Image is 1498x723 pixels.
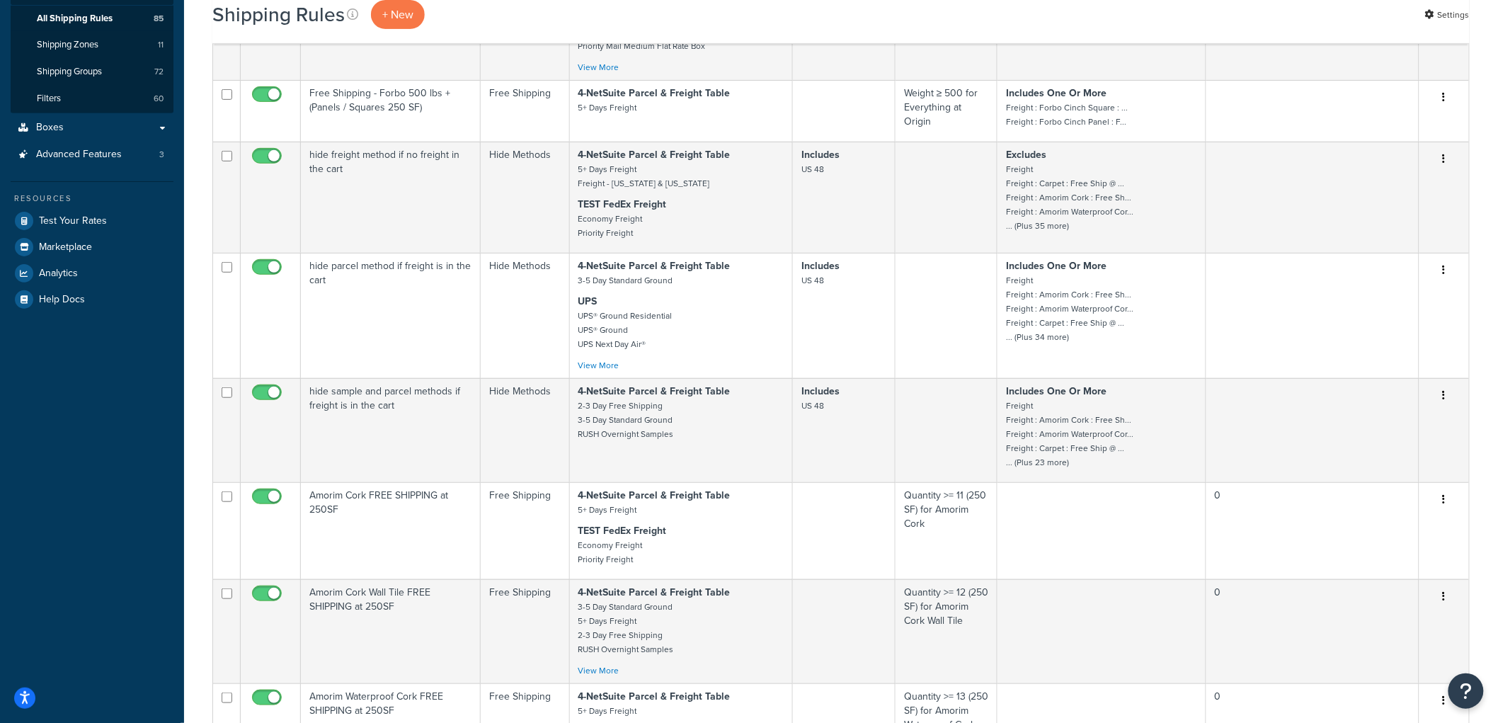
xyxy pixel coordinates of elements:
[301,142,481,253] td: hide freight method if no freight in the cart
[154,66,164,78] span: 72
[1006,384,1107,399] strong: Includes One Or More
[578,384,731,399] strong: 4-NetSuite Parcel & Freight Table
[578,197,667,212] strong: TEST FedEx Freight
[11,142,173,168] a: Advanced Features 3
[578,258,731,273] strong: 4-NetSuite Parcel & Freight Table
[36,149,122,161] span: Advanced Features
[159,149,164,161] span: 3
[896,579,997,683] td: Quantity >= 12 (250 SF) for Amorim Cork Wall Tile
[578,503,637,516] small: 5+ Days Freight
[578,399,674,440] small: 2-3 Day Free Shipping 3-5 Day Standard Ground RUSH Overnight Samples
[578,86,731,101] strong: 4-NetSuite Parcel & Freight Table
[39,294,85,306] span: Help Docs
[301,378,481,482] td: hide sample and parcel methods if freight is in the cart
[1206,482,1419,579] td: 0
[11,234,173,260] a: Marketplace
[11,86,173,112] li: Filters
[11,208,173,234] a: Test Your Rates
[578,539,643,566] small: Economy Freight Priority Freight
[11,6,173,32] a: All Shipping Rules 85
[896,482,997,579] td: Quantity >= 11 (250 SF) for Amorim Cork
[481,253,570,378] td: Hide Methods
[11,142,173,168] li: Advanced Features
[37,93,61,105] span: Filters
[578,600,674,656] small: 3-5 Day Standard Ground 5+ Days Freight 2-3 Day Free Shipping RUSH Overnight Samples
[1425,5,1470,25] a: Settings
[37,39,98,51] span: Shipping Zones
[578,664,619,677] a: View More
[212,1,345,28] h1: Shipping Rules
[578,212,643,239] small: Economy Freight Priority Freight
[36,122,64,134] span: Boxes
[578,488,731,503] strong: 4-NetSuite Parcel & Freight Table
[37,13,113,25] span: All Shipping Rules
[578,61,619,74] a: View More
[11,287,173,312] a: Help Docs
[1448,673,1484,709] button: Open Resource Center
[578,689,731,704] strong: 4-NetSuite Parcel & Freight Table
[578,294,598,309] strong: UPS
[578,147,731,162] strong: 4-NetSuite Parcel & Freight Table
[1006,399,1133,469] small: Freight Freight : Amorim Cork : Free Sh... Freight : Amorim Waterproof Cor... Freight : Carpet : ...
[481,80,570,142] td: Free Shipping
[578,585,731,600] strong: 4-NetSuite Parcel & Freight Table
[11,193,173,205] div: Resources
[578,274,673,287] small: 3-5 Day Standard Ground
[578,101,637,114] small: 5+ Days Freight
[11,59,173,85] li: Shipping Groups
[801,163,824,176] small: US 48
[301,80,481,142] td: Free Shipping - Forbo 500 lbs + (Panels / Squares 250 SF)
[301,482,481,579] td: Amorim Cork FREE SHIPPING at 250SF
[801,384,840,399] strong: Includes
[896,80,997,142] td: Weight ≥ 500 for Everything at Origin
[481,579,570,683] td: Free Shipping
[578,359,619,372] a: View More
[11,32,173,58] li: Shipping Zones
[11,32,173,58] a: Shipping Zones 11
[801,147,840,162] strong: Includes
[39,215,107,227] span: Test Your Rates
[1006,274,1133,343] small: Freight Freight : Amorim Cork : Free Sh... Freight : Amorim Waterproof Cor... Freight : Carpet : ...
[1006,101,1128,128] small: Freight : Forbo Cinch Square : ... Freight : Forbo Cinch Panel : F...
[801,258,840,273] strong: Includes
[1206,579,1419,683] td: 0
[301,253,481,378] td: hide parcel method if freight is in the cart
[11,86,173,112] a: Filters 60
[37,66,102,78] span: Shipping Groups
[481,378,570,482] td: Hide Methods
[11,59,173,85] a: Shipping Groups 72
[578,163,710,190] small: 5+ Days Freight Freight - [US_STATE] & [US_STATE]
[578,309,673,351] small: UPS® Ground Residential UPS® Ground UPS Next Day Air®
[39,241,92,254] span: Marketplace
[578,523,667,538] strong: TEST FedEx Freight
[1006,258,1107,273] strong: Includes One Or More
[301,579,481,683] td: Amorim Cork Wall Tile FREE SHIPPING at 250SF
[481,142,570,253] td: Hide Methods
[154,93,164,105] span: 60
[1006,147,1046,162] strong: Excludes
[1006,163,1133,232] small: Freight Freight : Carpet : Free Ship @ ... Freight : Amorim Cork : Free Sh... Freight : Amorim Wa...
[158,39,164,51] span: 11
[801,274,824,287] small: US 48
[11,261,173,286] a: Analytics
[39,268,78,280] span: Analytics
[154,13,164,25] span: 85
[801,399,824,412] small: US 48
[481,482,570,579] td: Free Shipping
[11,6,173,32] li: All Shipping Rules
[1006,86,1107,101] strong: Includes One Or More
[11,115,173,141] a: Boxes
[578,705,637,717] small: 5+ Days Freight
